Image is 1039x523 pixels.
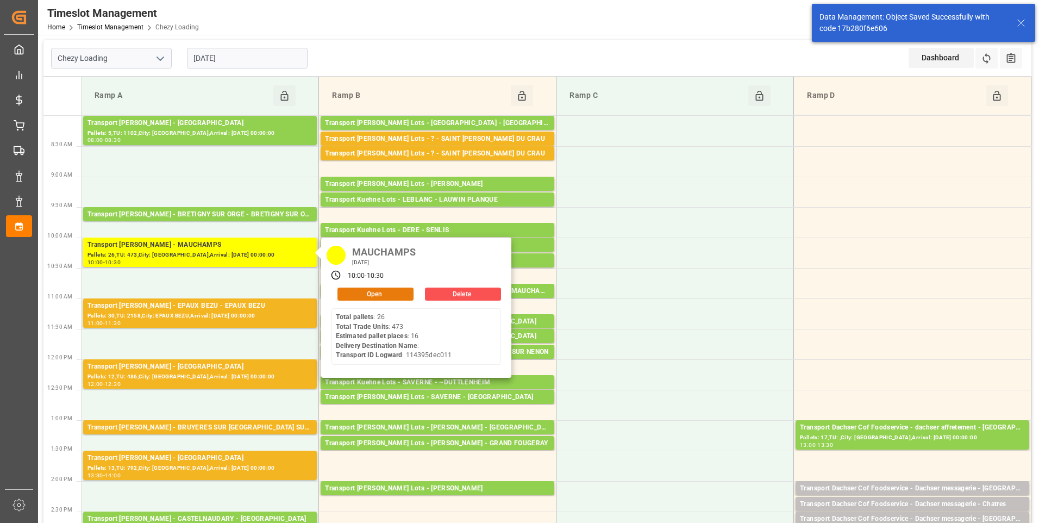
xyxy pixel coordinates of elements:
div: Transport [PERSON_NAME] - BRUYERES SUR [GEOGRAPHIC_DATA] SUR [GEOGRAPHIC_DATA] [87,422,312,433]
input: DD-MM-YYYY [187,48,308,69]
div: Transport [PERSON_NAME] - BRETIGNY SUR ORGE - BRETIGNY SUR ORGE [87,209,312,220]
div: 10:30 [105,260,121,265]
b: Transport ID Logward [336,351,403,359]
div: Transport [PERSON_NAME] Lots - [PERSON_NAME] [325,179,550,190]
div: Pallets: 1,TU: 922,City: [GEOGRAPHIC_DATA],Arrival: [DATE] 00:00:00 [325,236,550,245]
span: 8:30 AM [51,141,72,147]
div: Pallets: 13,TU: 792,City: [GEOGRAPHIC_DATA],Arrival: [DATE] 00:00:00 [87,464,312,473]
div: Timeslot Management [47,5,199,21]
b: Total pallets [336,313,374,321]
div: Pallets: 26,TU: 473,City: [GEOGRAPHIC_DATA],Arrival: [DATE] 00:00:00 [87,251,312,260]
div: - [103,473,105,478]
div: Dashboard [909,48,974,68]
span: 9:30 AM [51,202,72,208]
div: 13:30 [817,443,833,447]
div: Transport [PERSON_NAME] Lots - [PERSON_NAME] - GRAND FOUGERAY [325,438,550,449]
div: Transport Kuehne Lots - DERE - SENLIS [325,225,550,236]
span: 2:00 PM [51,476,72,482]
div: Pallets: 2,TU: 29,City: [GEOGRAPHIC_DATA],Arrival: [DATE] 00:00:00 [800,494,1025,503]
div: Transport [PERSON_NAME] Lots - [GEOGRAPHIC_DATA] - [GEOGRAPHIC_DATA] [325,118,550,129]
div: Pallets: 1,TU: 5,City: [GEOGRAPHIC_DATA],Arrival: [DATE] 00:00:00 [325,433,550,443]
input: Type to search/select [51,48,172,69]
button: open menu [152,50,168,67]
div: Transport Dachser Cof Foodservice - Dachser messagerie - Chatres [800,499,1025,510]
span: 10:00 AM [47,233,72,239]
div: 10:00 [87,260,103,265]
div: - [103,260,105,265]
div: - [103,138,105,142]
div: Transport [PERSON_NAME] Lots - [PERSON_NAME] [325,483,550,494]
div: MAUCHAMPS [348,243,420,259]
div: 10:30 [367,271,384,281]
div: Transport [PERSON_NAME] - [GEOGRAPHIC_DATA] [87,118,312,129]
div: Ramp C [565,85,748,106]
button: Open [337,288,414,301]
div: Data Management: Object Saved Successfully with code 17b280f6e606 [819,11,1006,34]
b: Delivery Destination Name [336,342,417,350]
span: 12:30 PM [47,385,72,391]
span: 9:00 AM [51,172,72,178]
div: 13:30 [87,473,103,478]
div: Pallets: 4,TU: 128,City: [GEOGRAPHIC_DATA],Arrival: [DATE] 00:00:00 [325,190,550,199]
div: 08:00 [87,138,103,142]
div: - [103,382,105,387]
div: Pallets: 2,TU: 6,City: [GEOGRAPHIC_DATA],Arrival: [DATE] 00:00:00 [325,449,550,458]
div: Transport [PERSON_NAME] Lots - ? - SAINT [PERSON_NAME] DU CRAU [325,148,550,159]
div: Ramp D [803,85,986,106]
div: Pallets: 1,TU: ,City: CARQUEFOU,Arrival: [DATE] 00:00:00 [325,494,550,503]
div: Pallets: 2,TU: 671,City: [GEOGRAPHIC_DATA][PERSON_NAME],Arrival: [DATE] 00:00:00 [325,145,550,154]
div: Transport [PERSON_NAME] - EPAUX BEZU - EPAUX BEZU [87,301,312,312]
span: 10:30 AM [47,263,72,269]
div: Transport Kuehne Lots - SAVERNE - ~DUTTLENHEIM [325,377,550,388]
div: Transport [PERSON_NAME] - [GEOGRAPHIC_DATA] [87,362,312,372]
div: Transport [PERSON_NAME] Lots - SAVERNE - [GEOGRAPHIC_DATA] [325,392,550,403]
span: 1:00 PM [51,415,72,421]
div: Transport Kuehne Lots - LEBLANC - LAUWIN PLANQUE [325,195,550,206]
b: Estimated pallet places [336,332,408,340]
a: Timeslot Management [77,23,143,31]
div: Pallets: ,TU: 190,City: [GEOGRAPHIC_DATA],Arrival: [DATE] 00:00:00 [800,510,1025,519]
div: 11:30 [105,321,121,326]
div: - [103,321,105,326]
div: Pallets: ,TU: 267,City: [GEOGRAPHIC_DATA],Arrival: [DATE] 00:00:00 [87,433,312,443]
div: Ramp A [90,85,273,106]
div: Transport Dachser Cof Foodservice - dachser affretement - [GEOGRAPHIC_DATA] [800,422,1025,433]
div: Transport [PERSON_NAME] Lots - ? - SAINT [PERSON_NAME] DU CRAU [325,134,550,145]
div: Transport [PERSON_NAME] - MAUCHAMPS [87,240,312,251]
span: 2:30 PM [51,507,72,513]
div: : 26 : 473 : 16 : : 114395dec011 [336,313,452,360]
div: 14:00 [105,473,121,478]
div: Transport Dachser Cof Foodservice - Dachser messagerie - [GEOGRAPHIC_DATA] [800,483,1025,494]
div: Pallets: 12,TU: 486,City: [GEOGRAPHIC_DATA],Arrival: [DATE] 00:00:00 [87,372,312,382]
div: Ramp B [328,85,511,106]
div: [DATE] [348,259,420,266]
div: 10:00 [348,271,365,281]
div: Transport [PERSON_NAME] Lots - [PERSON_NAME] - [GEOGRAPHIC_DATA] SUR [GEOGRAPHIC_DATA] [325,422,550,433]
div: 13:00 [800,443,816,447]
div: Pallets: 3,TU: 716,City: [GEOGRAPHIC_DATA][PERSON_NAME],Arrival: [DATE] 00:00:00 [325,159,550,169]
div: Pallets: 30,TU: 2158,City: EPAUX BEZU,Arrival: [DATE] 00:00:00 [87,312,312,321]
a: Home [47,23,65,31]
div: 11:00 [87,321,103,326]
div: - [365,271,366,281]
div: Pallets: 5,TU: 1102,City: [GEOGRAPHIC_DATA],Arrival: [DATE] 00:00:00 [87,129,312,138]
div: Pallets: 2,TU: ,City: [GEOGRAPHIC_DATA],Arrival: [DATE] 00:00:00 [87,220,312,229]
div: Pallets: ,TU: 101,City: LAUWIN PLANQUE,Arrival: [DATE] 00:00:00 [325,206,550,215]
div: 12:00 [87,382,103,387]
div: Pallets: 1,TU: 352,City: [GEOGRAPHIC_DATA],Arrival: [DATE] 00:00:00 [325,129,550,138]
span: 12:00 PM [47,354,72,360]
div: - [816,443,817,447]
b: Total Trade Units [336,323,389,331]
div: Pallets: 17,TU: ,City: [GEOGRAPHIC_DATA],Arrival: [DATE] 00:00:00 [800,433,1025,443]
div: Pallets: 1,TU: 74,City: ~[GEOGRAPHIC_DATA],Arrival: [DATE] 00:00:00 [325,388,550,397]
div: 12:30 [105,382,121,387]
div: Pallets: 2,TU: ,City: SARREBOURG,Arrival: [DATE] 00:00:00 [325,403,550,412]
button: Delete [425,288,501,301]
span: 11:00 AM [47,294,72,300]
div: Transport [PERSON_NAME] - [GEOGRAPHIC_DATA] [87,453,312,464]
span: 1:30 PM [51,446,72,452]
span: 11:30 AM [47,324,72,330]
div: 08:30 [105,138,121,142]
